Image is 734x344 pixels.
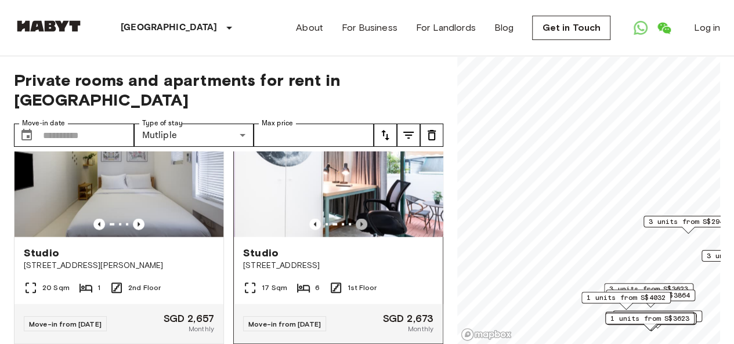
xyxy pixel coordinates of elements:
button: tune [397,124,420,147]
button: Previous image [133,218,144,230]
label: Max price [262,118,293,128]
button: Previous image [93,218,105,230]
span: Private rooms and apartments for rent in [GEOGRAPHIC_DATA] [14,70,443,110]
div: Map marker [606,289,695,307]
span: 2 units from S$2342 [610,312,689,323]
a: Blog [494,21,514,35]
span: Move-in from [DATE] [29,320,102,328]
span: 1 units from S$3623 [610,313,689,324]
span: SGD 2,657 [164,313,214,324]
span: [STREET_ADDRESS][PERSON_NAME] [24,260,214,271]
button: tune [374,124,397,147]
button: Previous image [309,218,321,230]
div: Map marker [643,216,733,234]
span: 17 Sqm [262,283,287,293]
button: tune [420,124,443,147]
span: SGD 2,673 [383,313,433,324]
label: Move-in date [22,118,65,128]
span: 2 units from S$2520 [618,311,697,321]
a: Log in [694,21,720,35]
div: Map marker [605,312,695,329]
span: 1st Floor [348,283,377,293]
span: Move-in from [DATE] [248,320,321,328]
span: 1 units from S$4032 [587,292,666,303]
a: About [296,21,323,35]
a: Get in Touch [532,16,610,40]
div: Map marker [581,292,671,310]
button: Previous image [356,218,367,230]
span: Studio [243,246,279,260]
span: Monthly [408,324,433,334]
a: For Business [342,21,397,35]
div: Map marker [605,313,695,331]
span: 3 units from S$3623 [609,284,688,294]
a: Mapbox logo [461,328,512,341]
a: Open WhatsApp [629,16,652,39]
label: Type of stay [142,118,183,128]
span: 3 units from S$2940 [649,216,728,227]
a: Marketing picture of unit SG-01-058-002-01Previous imagePrevious imageStudio[STREET_ADDRESS][PERS... [14,97,224,344]
a: Marketing picture of unit SG-01-107-002-001Marketing picture of unit SG-01-107-002-001Previous im... [233,97,443,344]
img: Marketing picture of unit SG-01-058-002-01 [15,97,223,237]
span: [STREET_ADDRESS] [243,260,433,271]
span: 20 Sqm [42,283,70,293]
button: Choose date [15,124,38,147]
span: 1 [97,283,100,293]
span: 6 [315,283,320,293]
span: 1 units from S$3864 [611,290,690,300]
span: Studio [24,246,59,260]
div: Map marker [613,310,702,328]
p: [GEOGRAPHIC_DATA] [121,21,218,35]
img: Habyt [14,20,84,32]
img: Marketing picture of unit SG-01-107-002-001 [235,97,444,237]
a: For Landlords [416,21,476,35]
a: Open WeChat [652,16,675,39]
span: 2nd Floor [128,283,161,293]
div: Map marker [604,283,693,301]
div: Map marker [607,313,696,331]
div: Mutliple [134,124,254,147]
span: Monthly [189,324,214,334]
